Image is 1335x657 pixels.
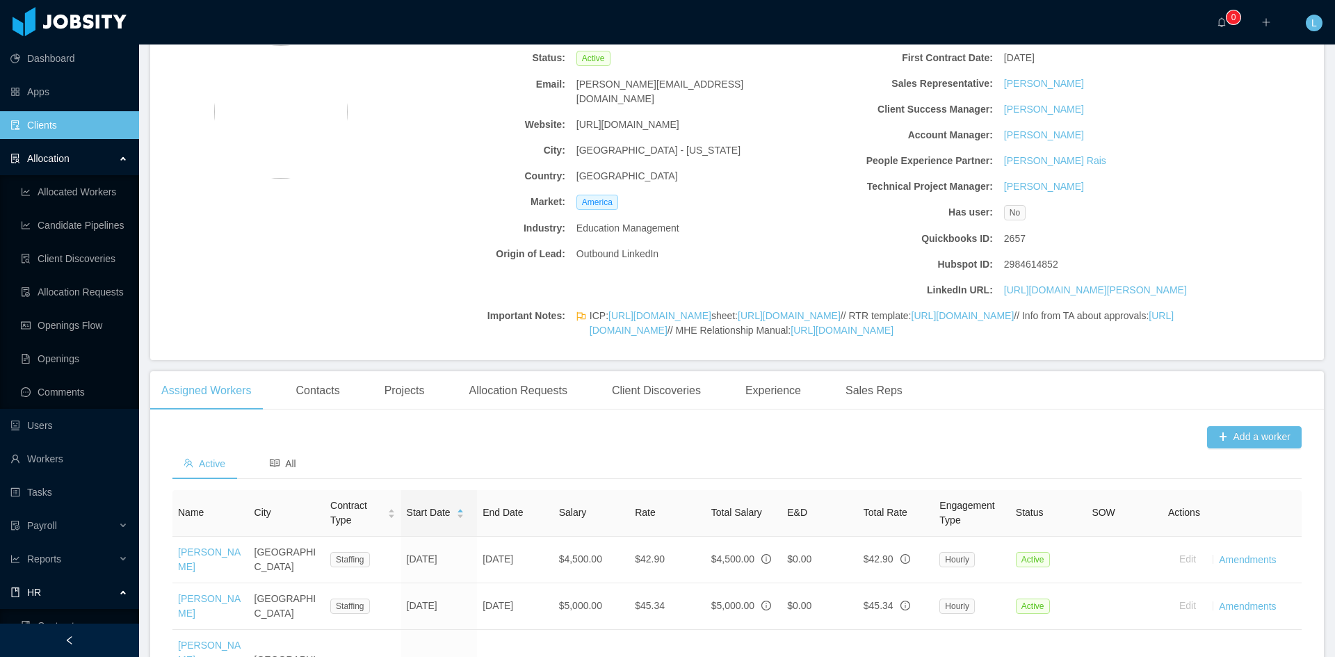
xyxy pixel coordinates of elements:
span: Hourly [939,599,975,614]
td: [GEOGRAPHIC_DATA] [249,583,325,630]
b: Has user: [790,205,993,220]
span: Active [184,458,225,469]
b: Status: [362,51,565,65]
i: icon: plus [1261,17,1271,27]
span: All [270,458,296,469]
span: [GEOGRAPHIC_DATA] [576,169,678,184]
span: Total Rate [864,507,907,518]
a: icon: pie-chartDashboard [10,44,128,72]
b: Website: [362,117,565,132]
a: [PERSON_NAME] [1004,128,1084,143]
span: HR [27,587,41,598]
b: Country: [362,169,565,184]
div: Client Discoveries [601,371,712,410]
span: info-circle [761,554,771,564]
div: Sort [387,507,396,517]
b: Client Success Manager: [790,102,993,117]
a: [PERSON_NAME] [178,546,241,572]
b: First Contract Date: [790,51,993,65]
span: 2657 [1004,232,1026,246]
span: [GEOGRAPHIC_DATA] - [US_STATE] [576,143,741,158]
a: icon: file-textOpenings [21,345,128,373]
div: Assigned Workers [150,371,263,410]
a: icon: userWorkers [10,445,128,473]
span: Status [1016,507,1044,518]
b: Hubspot ID: [790,257,993,272]
span: Active [1016,599,1050,614]
span: SOW [1092,507,1115,518]
td: [DATE] [401,537,478,583]
a: [PERSON_NAME] [178,593,241,619]
a: [PERSON_NAME] [1004,102,1084,117]
span: $4,500.00 [711,553,754,565]
b: LinkedIn URL: [790,283,993,298]
b: City: [362,143,565,158]
span: Engagement Type [939,500,994,526]
a: [URL][DOMAIN_NAME] [791,325,893,336]
a: icon: profileTasks [10,478,128,506]
a: [URL][DOMAIN_NAME] [912,310,1014,321]
b: Email: [362,77,565,92]
span: Name [178,507,204,518]
span: $0.00 [787,553,811,565]
div: Projects [373,371,436,410]
span: Allocation [27,153,70,164]
span: Staffing [330,599,369,614]
span: Rate [635,507,656,518]
td: [DATE] [477,583,553,630]
td: [DATE] [401,583,478,630]
span: End Date [483,507,523,518]
span: [URL][DOMAIN_NAME] [576,117,679,132]
span: $45.34 [864,600,893,611]
i: icon: caret-up [456,508,464,512]
span: L [1311,15,1317,31]
a: Amendments [1219,600,1276,611]
span: 2984614852 [1004,257,1058,272]
i: icon: team [184,458,193,468]
div: Allocation Requests [458,371,578,410]
span: Contract Type [330,498,382,528]
div: Sort [456,507,464,517]
span: America [576,195,618,210]
span: Total Salary [711,507,762,518]
a: icon: messageComments [21,378,128,406]
i: icon: line-chart [10,554,20,564]
div: Experience [734,371,812,410]
b: Industry: [362,221,565,236]
td: [GEOGRAPHIC_DATA] [249,537,325,583]
a: icon: line-chartCandidate Pipelines [21,211,128,239]
i: icon: caret-up [387,508,395,512]
span: E&D [787,507,807,518]
b: People Experience Partner: [790,154,993,168]
a: icon: idcardOpenings Flow [21,311,128,339]
span: info-circle [761,601,771,610]
div: Contacts [285,371,351,410]
span: flag [576,311,586,341]
span: Actions [1168,507,1200,518]
a: [URL][DOMAIN_NAME] [590,310,1174,336]
i: icon: caret-down [456,512,464,517]
span: Hourly [939,552,975,567]
img: 181577b0-6d6b-11eb-aaee-b55a5928e303_62ba30bc9c449-400w.png [214,45,348,179]
a: icon: robotUsers [10,412,128,439]
b: Technical Project Manager: [790,179,993,194]
span: Reports [27,553,61,565]
a: icon: auditClients [10,111,128,139]
a: [URL][DOMAIN_NAME][PERSON_NAME] [1004,283,1187,298]
i: icon: solution [10,154,20,163]
button: icon: plusAdd a worker [1207,426,1302,448]
i: icon: bell [1217,17,1227,27]
a: [URL][DOMAIN_NAME] [608,310,711,321]
a: [URL][DOMAIN_NAME] [738,310,841,321]
td: [DATE] [477,537,553,583]
span: No [1004,205,1026,220]
a: [PERSON_NAME] [1004,76,1084,91]
i: icon: read [270,458,280,468]
a: icon: bookContracts [21,612,128,640]
span: $0.00 [787,600,811,611]
span: Staffing [330,552,369,567]
span: City [254,507,271,518]
span: Salary [559,507,587,518]
div: [DATE] [998,45,1213,71]
div: Sales Reps [834,371,914,410]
